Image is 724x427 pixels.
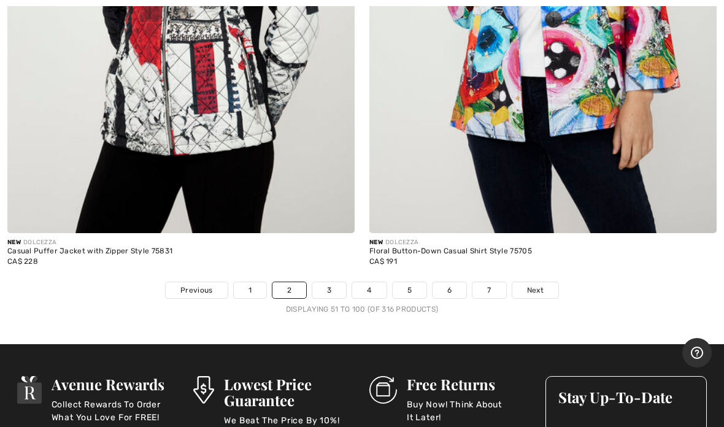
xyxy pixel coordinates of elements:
span: New [369,239,383,246]
div: DOLCEZZA [7,238,355,247]
a: 4 [352,282,386,298]
a: 1 [234,282,266,298]
p: Collect Rewards To Order What You Love For FREE! [52,398,179,423]
img: Free Returns [369,376,397,404]
p: Buy Now! Think About It Later! [407,398,531,423]
a: Previous [166,282,227,298]
span: CA$ 191 [369,257,397,266]
span: Next [527,285,544,296]
div: Floral Button-Down Casual Shirt Style 75705 [369,247,717,256]
div: DOLCEZZA [369,238,717,247]
img: Avenue Rewards [17,376,42,404]
span: CA$ 228 [7,257,38,266]
h3: Stay Up-To-Date [558,389,694,405]
a: 7 [472,282,506,298]
div: Casual Puffer Jacket with Zipper Style 75831 [7,247,355,256]
span: New [7,239,21,246]
a: 3 [312,282,346,298]
a: 5 [393,282,426,298]
a: Next [512,282,558,298]
a: 6 [433,282,466,298]
iframe: Opens a widget where you can find more information [682,338,712,369]
h3: Lowest Price Guarantee [224,376,355,408]
img: Lowest Price Guarantee [193,376,214,404]
h3: Free Returns [407,376,531,392]
h3: Avenue Rewards [52,376,179,392]
span: Previous [180,285,212,296]
a: 2 [272,282,306,298]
